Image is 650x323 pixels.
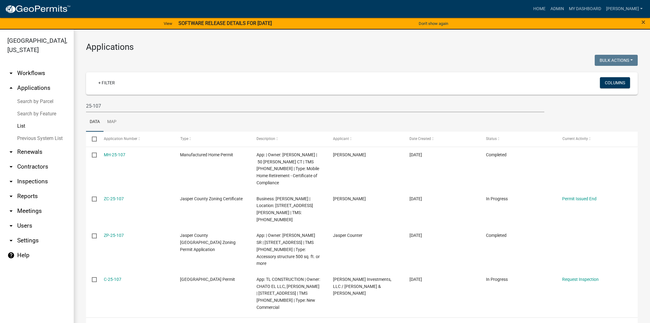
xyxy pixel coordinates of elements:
a: My Dashboard [566,3,604,15]
a: C-25-107 [104,277,121,282]
span: 08/15/2025 [409,152,422,157]
a: [PERSON_NAME] [604,3,645,15]
datatable-header-cell: Type [174,132,251,146]
span: App: | Owner: WRIGHT ELVIN SR | 6245 BEES CREEK RD | TMS 085-00-02-023 | Type: Accessory structur... [256,233,320,266]
a: Map [104,112,120,132]
i: arrow_drop_down [7,207,15,215]
span: Description [256,137,275,141]
span: Jasper Counter [333,233,362,238]
button: Columns [600,77,630,88]
a: + Filter [93,77,120,88]
i: arrow_drop_down [7,237,15,244]
span: Completed [486,233,507,238]
span: In Progress [486,196,508,201]
span: Applicant [333,137,349,141]
span: Date Created [409,137,431,141]
span: 05/01/2025 [409,196,422,201]
span: 11/11/2024 [409,277,422,282]
span: Paul Bonds [333,196,366,201]
span: 03/31/2025 [409,233,422,238]
a: MH-25-107 [104,152,125,157]
span: × [641,18,645,26]
span: App: | Owner: HILTON NATHANIEL III | 50 LACY LOVE CT | TMS 085-00-06-053 | Type: Mobile Home Reti... [256,152,319,185]
input: Search for applications [86,100,544,112]
i: help [7,252,15,259]
span: Jasper County Building Permit [180,277,235,282]
a: ZP-25-107 [104,233,124,238]
button: Don't show again [416,18,451,29]
span: Business: Keith Dubose Sr | Location: 271 Darby Plantation Road | TMS: 047-00-03-072 [256,196,313,222]
a: Admin [548,3,566,15]
span: Manufactured Home Permit [180,152,233,157]
span: Completed [486,152,507,157]
i: arrow_drop_down [7,70,15,77]
span: App: TL CONSTRUCTION | Owner: CHATO EL LLC, Enrique Lopez | 12362 SPEEDWAY BLVD., Suite 106 | TMS... [256,277,320,310]
a: Request Inspection [562,277,599,282]
datatable-header-cell: Current Activity [556,132,633,146]
datatable-header-cell: Application Number [98,132,174,146]
i: arrow_drop_down [7,163,15,170]
button: Bulk Actions [595,55,638,66]
datatable-header-cell: Select [86,132,98,146]
span: Application Number [104,137,137,141]
i: arrow_drop_down [7,222,15,229]
span: Jasper County SC Zoning Permit Application [180,233,236,252]
i: arrow_drop_up [7,84,15,92]
a: Data [86,112,104,132]
i: arrow_drop_down [7,193,15,200]
span: Status [486,137,497,141]
span: Jasper County Zoning Certificate [180,196,243,201]
span: Sue D'Agostino [333,152,366,157]
span: Current Activity [562,137,588,141]
strong: SOFTWARE RELEASE DETAILS FOR [DATE] [178,20,272,26]
a: Home [531,3,548,15]
a: Permit Issued End [562,196,597,201]
datatable-header-cell: Date Created [404,132,480,146]
datatable-header-cell: Description [251,132,327,146]
i: arrow_drop_down [7,148,15,156]
datatable-header-cell: Status [480,132,556,146]
button: Close [641,18,645,26]
a: View [161,18,175,29]
span: Lopez Investments, LLC / Angela Cleland & Tara Lopez [333,277,391,296]
i: arrow_drop_down [7,178,15,185]
span: Type [180,137,188,141]
h3: Applications [86,42,638,52]
datatable-header-cell: Applicant [327,132,404,146]
a: ZC-25-107 [104,196,124,201]
span: In Progress [486,277,508,282]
